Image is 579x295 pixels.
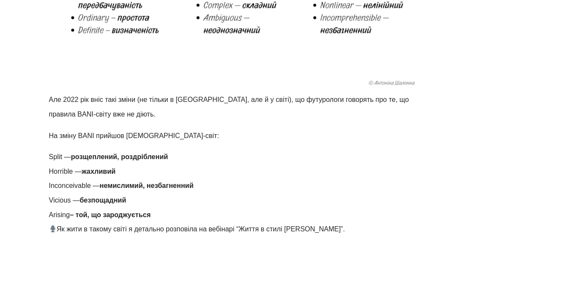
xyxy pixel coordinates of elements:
li: Arising [49,208,430,222]
strong: жахливий [82,168,116,175]
strong: – той, що зароджується [70,211,150,218]
li: Vicious — [49,193,430,208]
p: Але 2022 рік вніс такі зміни (не тільки в [GEOGRAPHIC_DATA], але й у світі), що футурологи говоря... [49,92,430,121]
p: Як жити в такому світі я детально розповіла на вебінарі “Життя в стилі [PERSON_NAME]”. [49,222,430,237]
li: Split — [49,150,430,164]
strong: безпощадний [80,197,126,204]
strong: немислимий, незбагненний [100,182,193,189]
strong: розщеплений, роздріблений [71,153,168,160]
img: 🎙 [49,225,56,232]
li: Inconceivable — [49,178,430,193]
li: Horrible — [49,164,430,179]
p: На зміну BANI прийшов [DEMOGRAPHIC_DATA]-світ: [49,129,430,143]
